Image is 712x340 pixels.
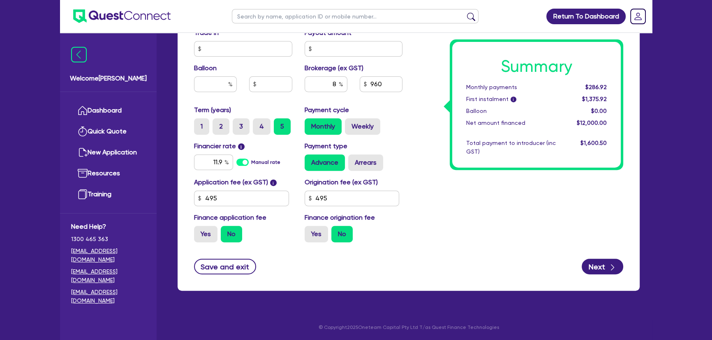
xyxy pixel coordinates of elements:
label: Financier rate [194,141,245,151]
h1: Summary [466,57,607,76]
label: Origination fee (ex GST) [305,177,378,187]
img: quest-connect-logo-blue [73,9,171,23]
label: Advance [305,154,345,171]
label: Yes [194,226,217,242]
span: i [238,143,245,150]
label: No [221,226,242,242]
label: Brokerage (ex GST) [305,63,363,73]
span: i [270,179,277,186]
label: Application fee (ex GST) [194,177,268,187]
label: 3 [233,118,250,135]
img: training [78,189,88,199]
img: icon-menu-close [71,47,87,62]
div: Monthly payments [460,83,562,92]
a: Training [71,184,146,205]
a: New Application [71,142,146,163]
label: 4 [253,118,270,135]
span: i [511,97,516,103]
span: $1,375.92 [582,96,607,102]
a: [EMAIL_ADDRESS][DOMAIN_NAME] [71,288,146,305]
label: Manual rate [251,159,280,166]
a: [EMAIL_ADDRESS][DOMAIN_NAME] [71,267,146,285]
span: Need Help? [71,222,146,232]
img: quick-quote [78,126,88,136]
label: No [331,226,353,242]
p: © Copyright 2025 Oneteam Capital Pty Ltd T/as Quest Finance Technologies [172,324,645,331]
span: $0.00 [591,108,607,114]
a: Resources [71,163,146,184]
label: Arrears [348,154,383,171]
label: Term (years) [194,105,231,115]
label: Payment type [305,141,347,151]
a: Dropdown toggle [627,6,649,27]
button: Next [582,259,623,274]
span: $1,600.50 [580,140,607,146]
div: Balloon [460,107,562,115]
label: Monthly [305,118,342,135]
label: 5 [274,118,291,135]
a: Return To Dashboard [546,9,626,24]
span: Welcome [PERSON_NAME] [70,74,147,83]
button: Save and exit [194,259,256,274]
a: [EMAIL_ADDRESS][DOMAIN_NAME] [71,247,146,264]
input: Search by name, application ID or mobile number... [232,9,479,23]
span: $286.92 [585,84,607,90]
label: Finance origination fee [305,213,375,223]
span: $12,000.00 [577,119,607,126]
a: Dashboard [71,100,146,121]
label: Balloon [194,63,217,73]
label: 1 [194,118,209,135]
a: Quick Quote [71,121,146,142]
span: 1300 465 363 [71,235,146,244]
label: Weekly [345,118,380,135]
div: Total payment to introducer (inc GST) [460,139,562,156]
div: Net amount financed [460,119,562,127]
label: Payment cycle [305,105,349,115]
img: new-application [78,147,88,157]
label: 2 [213,118,229,135]
label: Yes [305,226,328,242]
div: First instalment [460,95,562,103]
img: resources [78,168,88,178]
label: Finance application fee [194,213,266,223]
